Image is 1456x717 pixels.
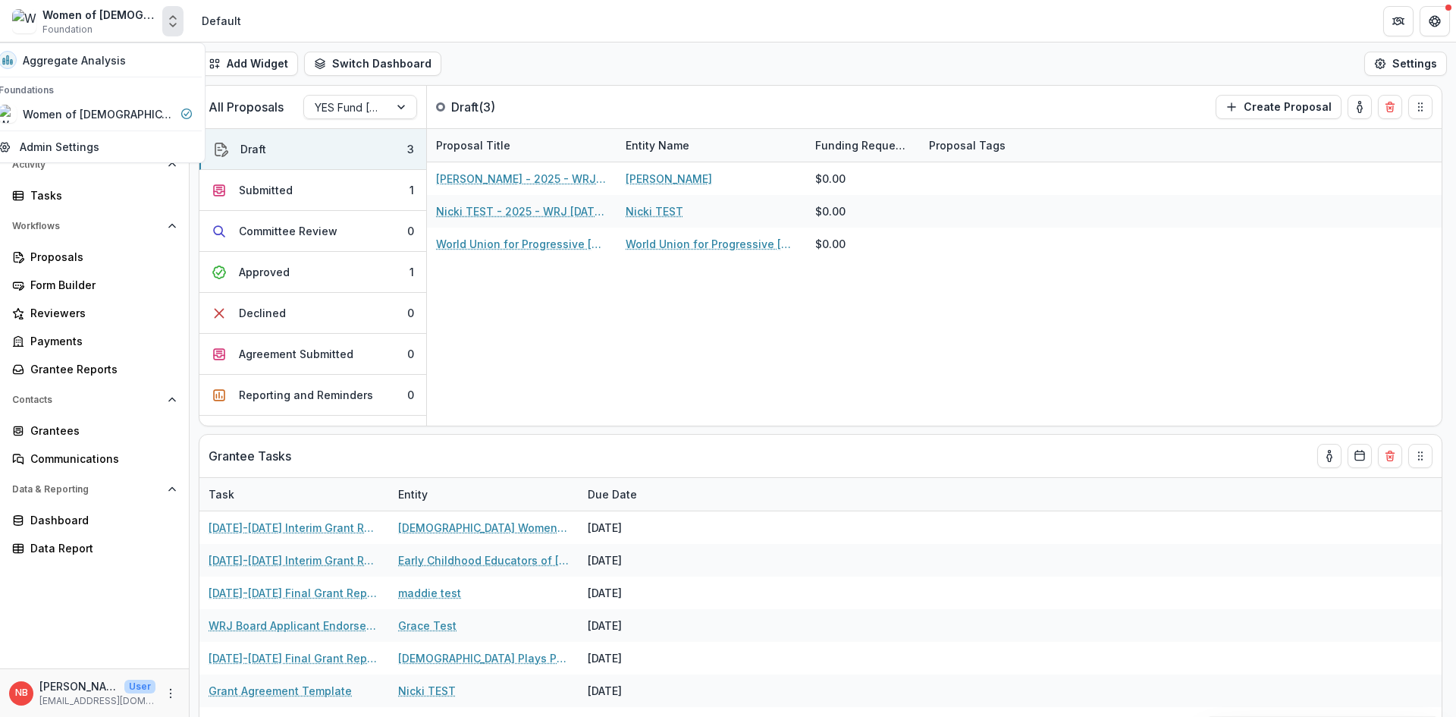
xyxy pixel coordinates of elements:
[209,683,352,699] a: Grant Agreement Template
[199,293,426,334] button: Declined0
[39,694,155,708] p: [EMAIL_ADDRESS][DOMAIN_NAME]
[6,388,183,412] button: Open Contacts
[6,418,183,443] a: Grantees
[6,244,183,269] a: Proposals
[239,223,337,239] div: Committee Review
[12,159,162,170] span: Activity
[579,544,692,577] div: [DATE]
[199,252,426,293] button: Approved1
[209,650,380,666] a: [DATE]-[DATE] Final Grant Report
[6,214,183,238] button: Open Workflows
[6,446,183,471] a: Communications
[30,423,171,439] div: Grantees
[617,137,698,153] div: Entity Name
[815,171,846,187] div: $0.00
[398,650,570,666] a: [DEMOGRAPHIC_DATA] Plays Project
[815,236,846,252] div: $0.00
[124,680,155,693] p: User
[239,387,373,403] div: Reporting and Reminders
[30,451,171,467] div: Communications
[30,249,171,265] div: Proposals
[239,264,290,280] div: Approved
[389,486,437,502] div: Entity
[209,618,380,634] a: WRJ Board Applicant Endorsement Form 2026
[579,642,692,675] div: [DATE]
[6,272,183,297] a: Form Builder
[398,683,456,699] a: Nicki TEST
[239,305,286,321] div: Declined
[199,52,298,76] button: Add Widget
[436,171,607,187] a: [PERSON_NAME] - 2025 - WRJ [DATE]-[DATE] YES Fund Application
[209,98,284,116] p: All Proposals
[626,171,712,187] a: [PERSON_NAME]
[12,395,162,405] span: Contacts
[1348,95,1372,119] button: toggle-assigned-to-me
[1317,444,1341,468] button: toggle-assigned-to-me
[389,478,579,511] div: Entity
[1364,52,1447,76] button: Settings
[617,129,806,162] div: Entity Name
[626,236,797,252] a: World Union for Progressive [DEMOGRAPHIC_DATA]
[42,23,93,36] span: Foundation
[398,618,457,634] a: Grace Test
[30,305,171,321] div: Reviewers
[30,187,171,203] div: Tasks
[6,300,183,325] a: Reviewers
[239,182,293,198] div: Submitted
[579,577,692,609] div: [DATE]
[6,477,183,502] button: Open Data & Reporting
[579,609,692,642] div: [DATE]
[806,137,920,153] div: Funding Requested
[409,264,414,280] div: 1
[199,170,426,211] button: Submitted1
[12,9,36,33] img: Women of Reform Judaism
[407,223,414,239] div: 0
[304,52,441,76] button: Switch Dashboard
[579,478,692,511] div: Due Date
[30,512,171,528] div: Dashboard
[1378,444,1402,468] button: Delete card
[199,478,389,511] div: Task
[1216,95,1341,119] button: Create Proposal
[579,675,692,707] div: [DATE]
[12,484,162,495] span: Data & Reporting
[162,684,180,703] button: More
[6,536,183,561] a: Data Report
[199,486,243,502] div: Task
[162,6,184,36] button: Open entity switcher
[451,98,565,116] p: Draft ( 3 )
[6,357,183,382] a: Grantee Reports
[407,346,414,362] div: 0
[806,129,920,162] div: Funding Requested
[1408,95,1432,119] button: Drag
[427,129,617,162] div: Proposal Title
[30,540,171,556] div: Data Report
[920,129,1109,162] div: Proposal Tags
[6,183,183,208] a: Tasks
[199,375,426,416] button: Reporting and Reminders0
[6,329,183,354] a: Payments
[398,520,570,536] a: [DEMOGRAPHIC_DATA] Women's Archive
[30,333,171,349] div: Payments
[196,10,247,32] nav: breadcrumb
[12,221,162,231] span: Workflows
[239,346,353,362] div: Agreement Submitted
[427,137,519,153] div: Proposal Title
[626,203,683,219] a: Nicki TEST
[409,182,414,198] div: 1
[209,585,380,601] a: [DATE]-[DATE] Final Grant Report
[199,211,426,252] button: Committee Review0
[398,585,461,601] a: maddie test
[436,236,607,252] a: World Union for Progressive [DEMOGRAPHIC_DATA] - 2025 - WRJ [DATE]-[DATE] YES Fund Application
[39,678,118,694] p: [PERSON_NAME]
[1383,6,1414,36] button: Partners
[202,13,241,29] div: Default
[240,141,266,157] div: Draft
[398,552,570,568] a: Early Childhood Educators of [DEMOGRAPHIC_DATA]
[1408,444,1432,468] button: Drag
